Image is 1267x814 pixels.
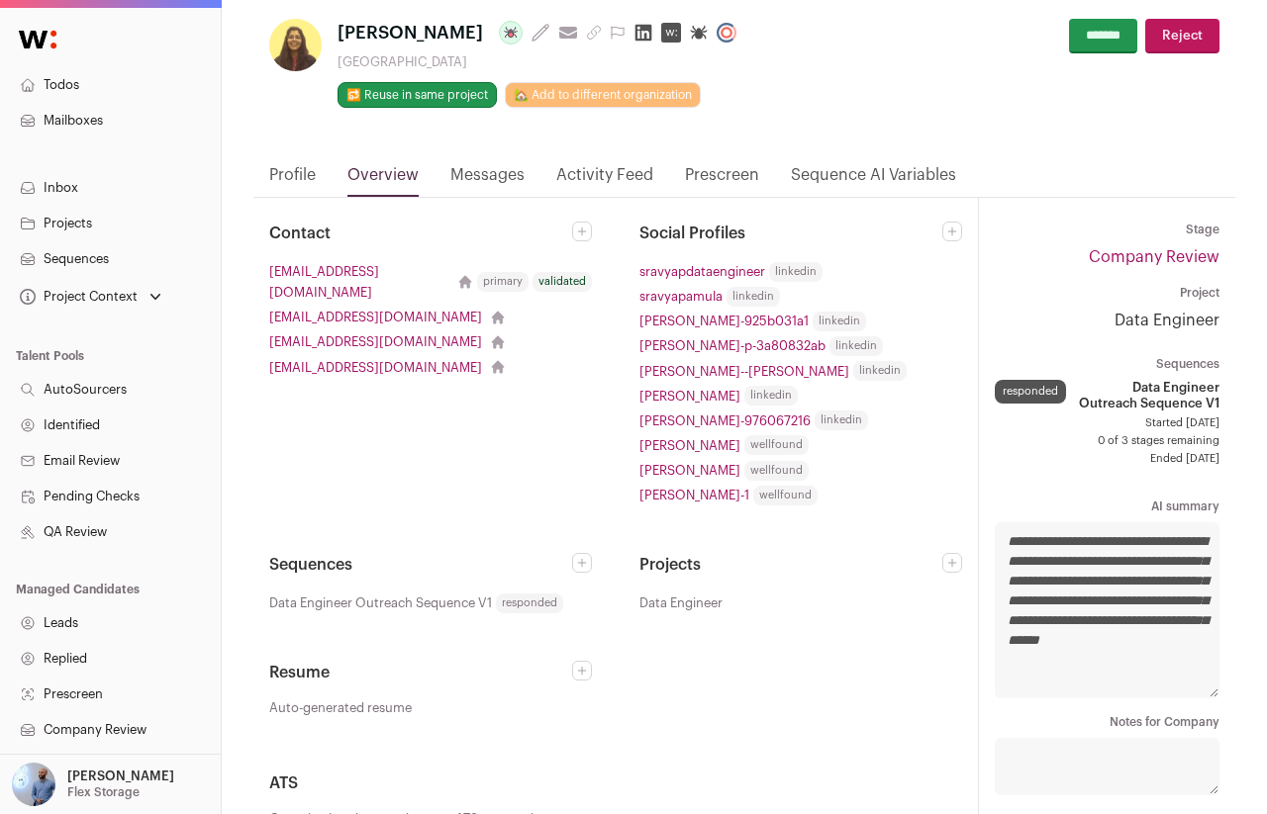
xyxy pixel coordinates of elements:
[995,380,1066,404] div: responded
[533,272,592,292] div: validated
[791,163,956,197] a: Sequence AI Variables
[338,19,483,46] span: [PERSON_NAME]
[639,286,723,307] a: sravyapamula
[269,592,492,613] span: Data Engineer Outreach Sequence V1
[1074,380,1219,411] span: Data Engineer Outreach Sequence V1
[995,451,1219,467] span: Ended [DATE]
[853,361,907,381] span: linkedin
[556,163,653,197] a: Activity Feed
[269,700,592,716] a: Auto-generated resume
[995,415,1219,431] span: Started [DATE]
[753,486,818,505] span: wellfound
[8,763,178,806] button: Open dropdown
[12,763,55,806] img: 97332-medium_jpg
[269,19,322,71] img: eb0f7d4ecabfef10091667640cbe23903b2ff3d307e39f861177b314dffa94f5
[769,262,823,282] span: linkedin
[67,784,140,800] p: Flex Storage
[995,309,1219,332] a: Data Engineer
[1145,19,1219,53] button: Reject
[639,485,749,505] a: [PERSON_NAME]-1
[16,289,138,305] div: Project Context
[269,261,449,303] a: [EMAIL_ADDRESS][DOMAIN_NAME]
[8,20,67,59] img: Wellfound
[505,82,701,108] a: 🏡 Add to different organization
[16,283,165,311] button: Open dropdown
[639,460,740,481] a: [PERSON_NAME]
[995,356,1219,372] dt: Sequences
[347,163,419,197] a: Overview
[639,335,826,356] a: [PERSON_NAME]-p-3a80832ab
[995,714,1219,730] dt: Notes for Company
[338,82,497,108] button: 🔂 Reuse in same project
[269,307,482,327] a: [EMAIL_ADDRESS][DOMAIN_NAME]
[639,311,809,331] a: [PERSON_NAME]-925b031a1
[477,272,529,292] div: primary
[269,771,962,795] h2: ATS
[639,592,723,613] span: Data Engineer
[269,163,316,197] a: Profile
[338,54,744,70] div: [GEOGRAPHIC_DATA]
[639,553,942,577] h2: Projects
[685,163,759,197] a: Prescreen
[744,386,798,406] span: linkedin
[639,435,740,456] a: [PERSON_NAME]
[813,312,866,331] span: linkedin
[829,336,883,356] span: linkedin
[269,331,482,352] a: [EMAIL_ADDRESS][DOMAIN_NAME]
[639,222,942,245] h2: Social Profiles
[639,261,765,282] a: sravyapdataengineer
[269,222,572,245] h2: Contact
[744,461,809,481] span: wellfound
[269,661,572,684] h2: Resume
[67,769,174,784] p: [PERSON_NAME]
[727,287,780,307] span: linkedin
[815,410,868,430] span: linkedin
[496,593,563,613] span: responded
[639,410,811,431] a: [PERSON_NAME]-976067216
[450,163,525,197] a: Messages
[744,435,809,455] span: wellfound
[269,357,482,378] a: [EMAIL_ADDRESS][DOMAIN_NAME]
[269,553,572,577] h2: Sequences
[995,222,1219,237] dt: Stage
[995,433,1219,449] span: 0 of 3 stages remaining
[639,361,849,382] a: [PERSON_NAME]--[PERSON_NAME]
[1089,249,1219,265] a: Company Review
[639,386,740,407] a: [PERSON_NAME]
[995,285,1219,301] dt: Project
[995,498,1219,514] dt: AI summary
